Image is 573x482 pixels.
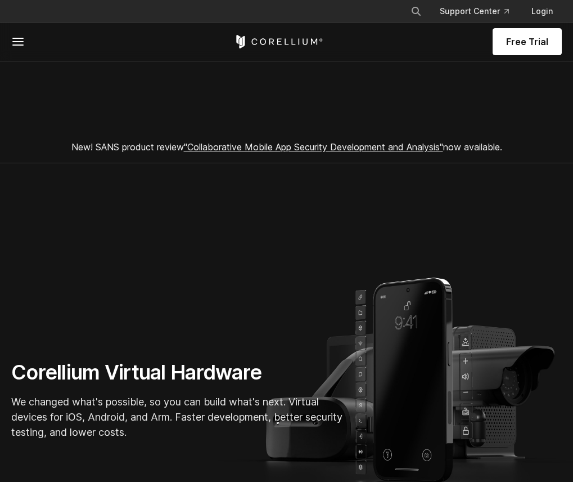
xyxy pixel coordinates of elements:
[11,360,349,385] h1: Corellium Virtual Hardware
[401,1,562,21] div: Navigation Menu
[234,35,323,48] a: Corellium Home
[11,394,349,440] p: We changed what's possible, so you can build what's next. Virtual devices for iOS, Android, and A...
[493,28,562,55] a: Free Trial
[431,1,518,21] a: Support Center
[506,35,548,48] span: Free Trial
[406,1,426,21] button: Search
[184,141,443,153] a: "Collaborative Mobile App Security Development and Analysis"
[522,1,562,21] a: Login
[71,141,502,153] span: New! SANS product review now available.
